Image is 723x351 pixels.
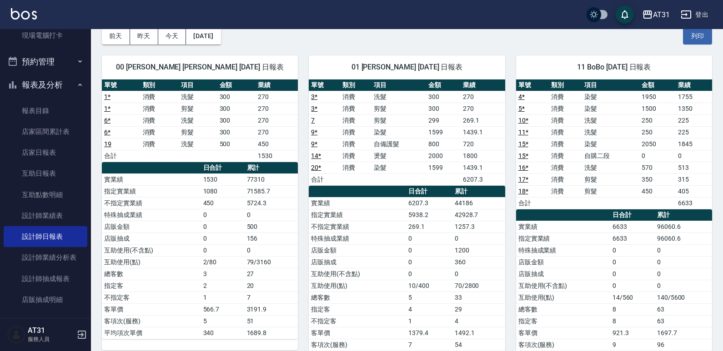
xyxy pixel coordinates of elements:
[309,173,340,185] td: 合計
[201,303,245,315] td: 566.7
[461,103,505,114] td: 270
[320,63,494,72] span: 01 [PERSON_NAME] [DATE] 日報表
[4,73,87,97] button: 報表及分析
[452,292,505,303] td: 33
[406,327,452,339] td: 1379.4
[372,79,426,91] th: 項目
[201,232,245,244] td: 0
[582,150,639,162] td: 自購二段
[372,150,426,162] td: 燙髮
[582,185,639,197] td: 剪髮
[610,268,655,280] td: 0
[7,326,25,344] img: Person
[406,209,452,221] td: 5938.2
[141,126,179,138] td: 消費
[201,173,245,185] td: 1530
[549,185,582,197] td: 消費
[102,280,201,292] td: 指定客
[245,303,298,315] td: 3191.9
[372,114,426,126] td: 剪髮
[245,173,298,185] td: 77310
[516,256,610,268] td: 店販金額
[372,91,426,103] td: 洗髮
[256,103,298,114] td: 270
[256,114,298,126] td: 270
[11,8,37,20] img: Logo
[245,197,298,209] td: 5724.3
[309,315,406,327] td: 不指定客
[201,268,245,280] td: 3
[610,244,655,256] td: 0
[452,221,505,232] td: 1257.3
[4,184,87,205] a: 互助點數明細
[186,28,221,44] button: [DATE]
[516,244,610,256] td: 特殊抽成業績
[655,221,712,232] td: 96060.6
[655,244,712,256] td: 0
[245,327,298,339] td: 1689.8
[582,103,639,114] td: 染髮
[516,280,610,292] td: 互助使用(不含點)
[102,197,201,209] td: 不指定實業績
[549,162,582,173] td: 消費
[655,292,712,303] td: 140/5600
[639,138,676,150] td: 2050
[655,280,712,292] td: 0
[340,150,372,162] td: 消費
[102,150,141,162] td: 合計
[130,28,158,44] button: 昨天
[141,114,179,126] td: 消費
[245,232,298,244] td: 156
[406,232,452,244] td: 0
[639,91,676,103] td: 1950
[102,185,201,197] td: 指定實業績
[676,79,712,91] th: 業績
[406,186,452,198] th: 日合計
[461,79,505,91] th: 業績
[4,314,87,337] button: 客戶管理
[452,327,505,339] td: 1492.1
[549,114,582,126] td: 消費
[582,126,639,138] td: 洗髮
[516,327,610,339] td: 客單價
[309,280,406,292] td: 互助使用(點)
[217,91,256,103] td: 300
[309,79,505,186] table: a dense table
[655,209,712,221] th: 累計
[452,268,505,280] td: 0
[582,138,639,150] td: 染髮
[309,232,406,244] td: 特殊抽成業績
[158,28,186,44] button: 今天
[217,79,256,91] th: 金額
[102,173,201,185] td: 實業績
[516,221,610,232] td: 實業績
[452,197,505,209] td: 44186
[406,221,452,232] td: 269.1
[102,232,201,244] td: 店販抽成
[461,114,505,126] td: 269.1
[372,103,426,114] td: 剪髮
[461,162,505,173] td: 1439.1
[372,126,426,138] td: 染髮
[639,114,676,126] td: 250
[639,173,676,185] td: 350
[340,138,372,150] td: 消費
[549,91,582,103] td: 消費
[102,79,141,91] th: 單號
[104,140,111,148] a: 19
[452,256,505,268] td: 360
[309,339,406,351] td: 客項次(服務)
[426,114,461,126] td: 299
[406,292,452,303] td: 5
[461,150,505,162] td: 1800
[426,79,461,91] th: 金額
[201,185,245,197] td: 1080
[461,126,505,138] td: 1439.1
[582,91,639,103] td: 染髮
[179,114,217,126] td: 洗髮
[406,244,452,256] td: 0
[309,244,406,256] td: 店販金額
[245,315,298,327] td: 51
[452,232,505,244] td: 0
[113,63,287,72] span: 00 [PERSON_NAME] [PERSON_NAME] [DATE] 日報表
